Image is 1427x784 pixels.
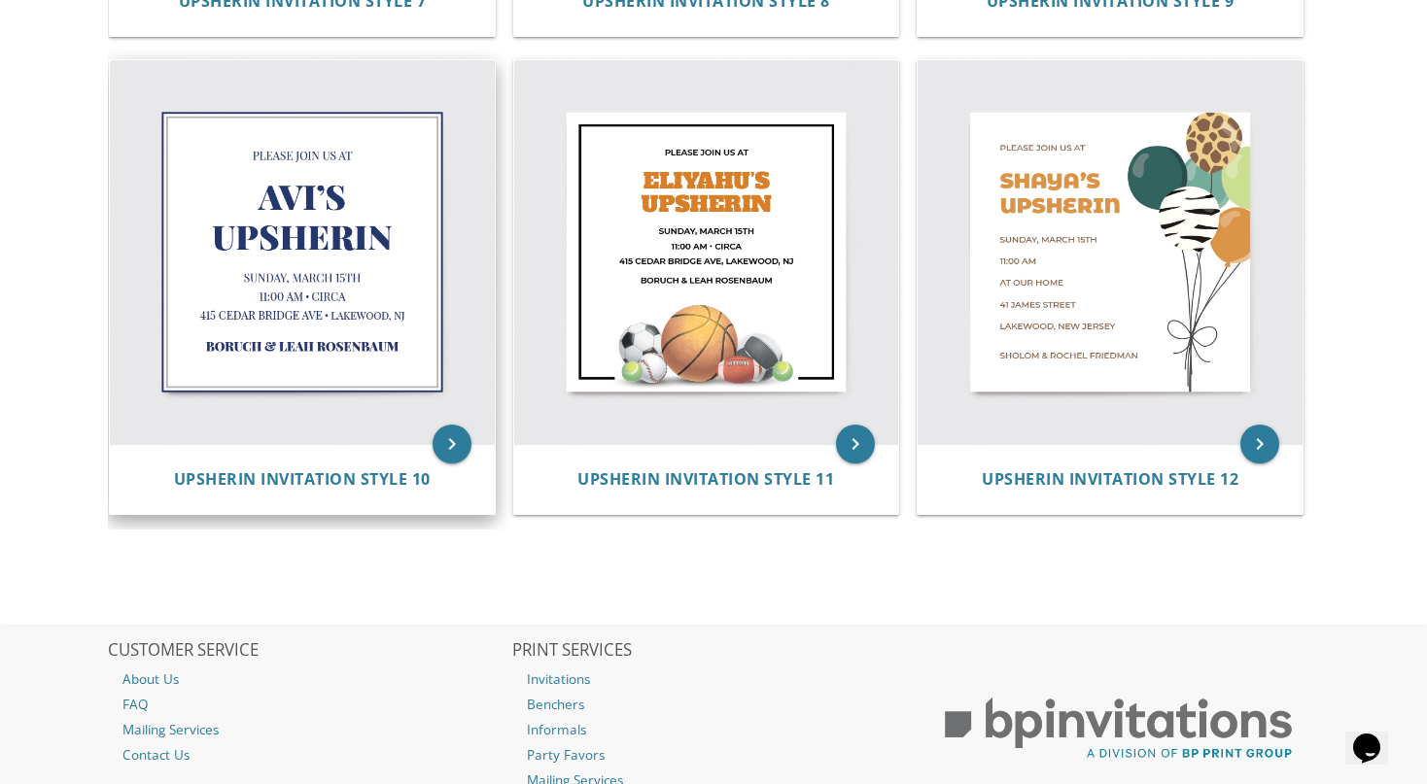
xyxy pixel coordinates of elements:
img: BP Print Group [918,680,1320,777]
span: Upsherin Invitation Style 10 [174,468,431,490]
img: Upsherin Invitation Style 11 [514,60,899,445]
a: Mailing Services [108,717,510,742]
a: About Us [108,666,510,692]
a: keyboard_arrow_right [1240,425,1279,463]
img: Upsherin Invitation Style 12 [918,60,1303,445]
a: keyboard_arrow_right [836,425,875,463]
span: Upsherin Invitation Style 11 [577,468,834,490]
span: Upsherin Invitation Style 12 [982,468,1238,490]
a: keyboard_arrow_right [433,425,471,463]
a: FAQ [108,692,510,717]
a: Invitations [512,666,915,692]
a: Party Favors [512,742,915,767]
a: Upsherin Invitation Style 11 [577,470,834,489]
iframe: chat widget [1345,706,1408,765]
img: Upsherin Invitation Style 10 [110,60,495,445]
a: Contact Us [108,742,510,767]
a: Upsherin Invitation Style 12 [982,470,1238,489]
a: Benchers [512,692,915,717]
h2: CUSTOMER SERVICE [108,641,510,661]
a: Informals [512,717,915,742]
h2: PRINT SERVICES [512,641,915,661]
a: Upsherin Invitation Style 10 [174,470,431,489]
